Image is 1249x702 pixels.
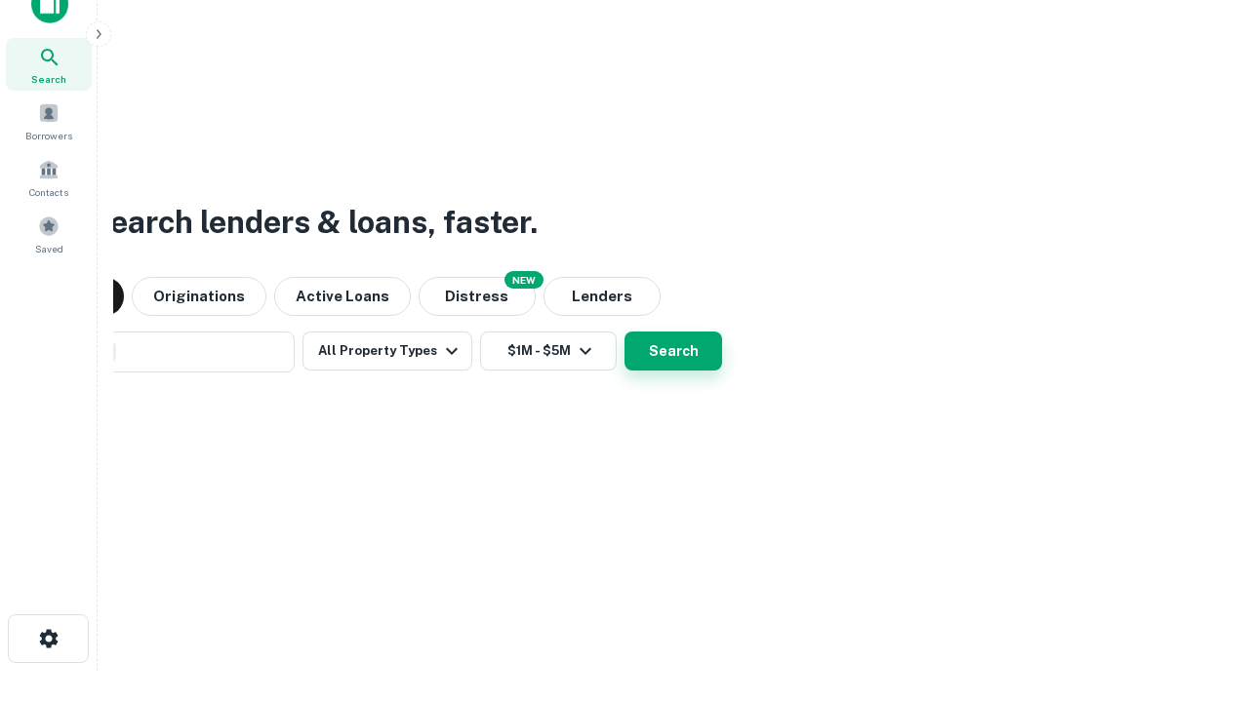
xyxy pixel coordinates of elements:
button: Active Loans [274,277,411,316]
a: Search [6,38,92,91]
span: Contacts [29,184,68,200]
span: Borrowers [25,128,72,143]
button: Search [624,331,722,370]
button: $1M - $5M [480,331,617,370]
button: All Property Types [302,331,472,370]
button: Lenders [544,277,661,316]
div: NEW [504,271,544,289]
iframe: Chat Widget [1151,546,1249,640]
span: Search [31,71,66,87]
span: Saved [35,241,63,256]
a: Contacts [6,151,92,204]
a: Borrowers [6,95,92,147]
a: Saved [6,208,92,260]
h3: Search lenders & loans, faster. [89,199,538,246]
button: Originations [132,277,266,316]
button: Search distressed loans with lien and other non-mortgage details. [419,277,536,316]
